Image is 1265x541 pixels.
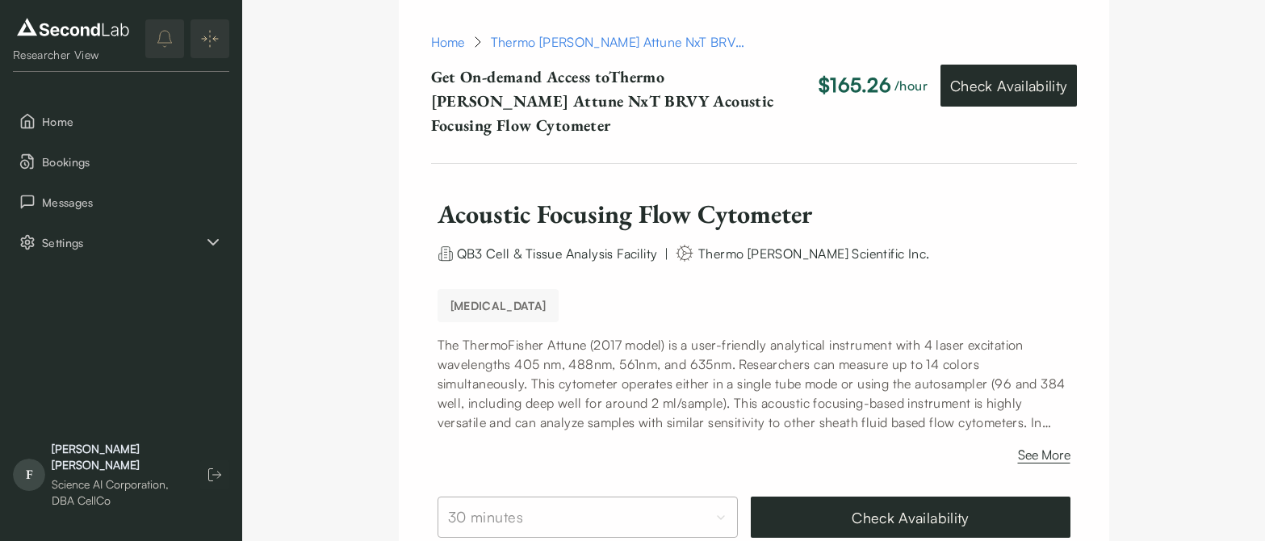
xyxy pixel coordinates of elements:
[13,225,229,259] button: Settings
[751,497,1070,538] button: Check Availability
[42,153,223,170] span: Bookings
[13,225,229,259] div: Settings sub items
[1018,445,1070,471] button: See More
[13,185,229,219] button: Messages
[438,132,928,230] h1: Get On-demand Access to Thermo [PERSON_NAME] Attune NxT BRVY Acoustic Focusing Flow Cytometer
[438,289,559,322] button: Flow Cytometry
[698,245,929,262] span: Thermo [PERSON_NAME] Scientific Inc.
[52,476,184,509] div: Science AI Corporation, DBA CellCo
[52,441,184,473] div: [PERSON_NAME] [PERSON_NAME]
[191,19,229,58] button: Expand/Collapse sidebar
[664,244,668,263] div: |
[675,243,694,263] img: manufacturer
[13,145,229,178] button: Bookings
[13,104,229,138] button: Home
[457,244,658,260] a: QB3 Cell & Tissue Analysis Facility
[13,459,45,491] span: F
[42,194,223,211] span: Messages
[13,47,133,63] div: Researcher View
[438,497,738,538] button: Select booking duration
[200,460,229,489] button: Log out
[145,19,184,58] button: notifications
[42,234,203,251] span: Settings
[457,245,658,262] span: QB3 Cell & Tissue Analysis Facility
[438,335,1070,432] p: The ThermoFisher Attune (2017 model) is a user-friendly analytical instrument with 4 laser excita...
[431,65,793,137] p: Get On-demand Access to Thermo [PERSON_NAME] Attune NxT BRVY Acoustic Focusing Flow Cytometer
[42,113,223,130] span: Home
[13,15,133,40] img: logo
